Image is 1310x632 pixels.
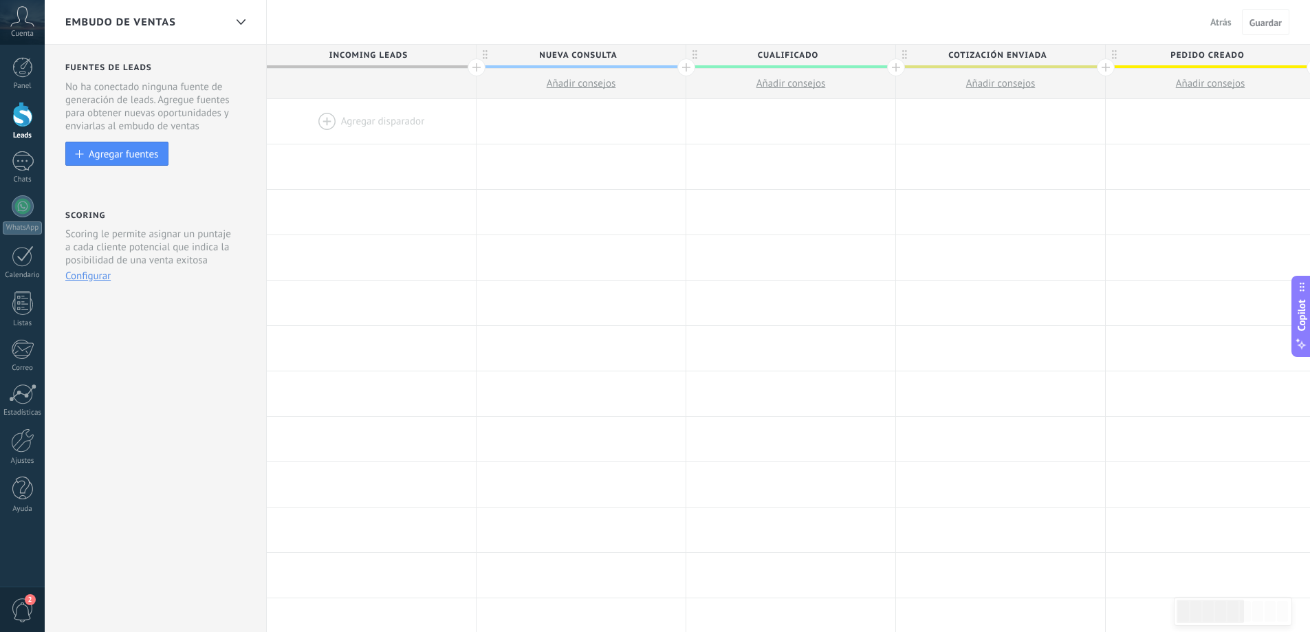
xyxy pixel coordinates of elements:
div: Incoming leads [267,45,476,65]
button: Guardar [1242,9,1289,35]
p: Scoring le permite asignar un puntaje a cada cliente potencial que indica la posibilidad de una v... [65,228,237,267]
button: Agregar fuentes [65,142,168,166]
h2: Scoring [65,210,105,221]
span: Embudo de ventas [65,16,176,29]
div: Ajustes [3,457,43,466]
span: Cualificado [686,45,888,66]
span: Guardar [1249,18,1282,28]
div: Calendario [3,271,43,280]
div: Cotización enviada [896,45,1105,65]
button: Atrás [1205,12,1237,32]
div: Agregar fuentes [89,148,158,160]
div: Embudo de ventas [229,9,252,36]
div: Listas [3,319,43,328]
button: Añadir consejos [896,69,1105,98]
span: Añadir consejos [1176,77,1245,90]
button: Configurar [65,270,111,283]
div: Panel [3,82,43,91]
button: Añadir consejos [477,69,686,98]
h2: Fuentes de leads [65,63,248,73]
div: WhatsApp [3,221,42,235]
span: Cotización enviada [896,45,1098,66]
div: Ayuda [3,505,43,514]
div: No ha conectado ninguna fuente de generación de leads. Agregue fuentes para obtener nuevas oportu... [65,80,248,133]
span: Añadir consejos [966,77,1036,90]
button: Añadir consejos [686,69,895,98]
div: Estadísticas [3,408,43,417]
div: Correo [3,364,43,373]
div: Nueva consulta [477,45,686,65]
span: Pedido creado [1106,45,1308,66]
div: Chats [3,175,43,184]
span: Nueva consulta [477,45,679,66]
span: Atrás [1210,16,1232,28]
div: Leads [3,131,43,140]
span: Añadir consejos [547,77,616,90]
span: Añadir consejos [756,77,826,90]
span: Incoming leads [267,45,469,66]
span: Copilot [1295,299,1309,331]
div: Cualificado [686,45,895,65]
span: Cuenta [11,30,34,39]
span: 2 [25,594,36,605]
